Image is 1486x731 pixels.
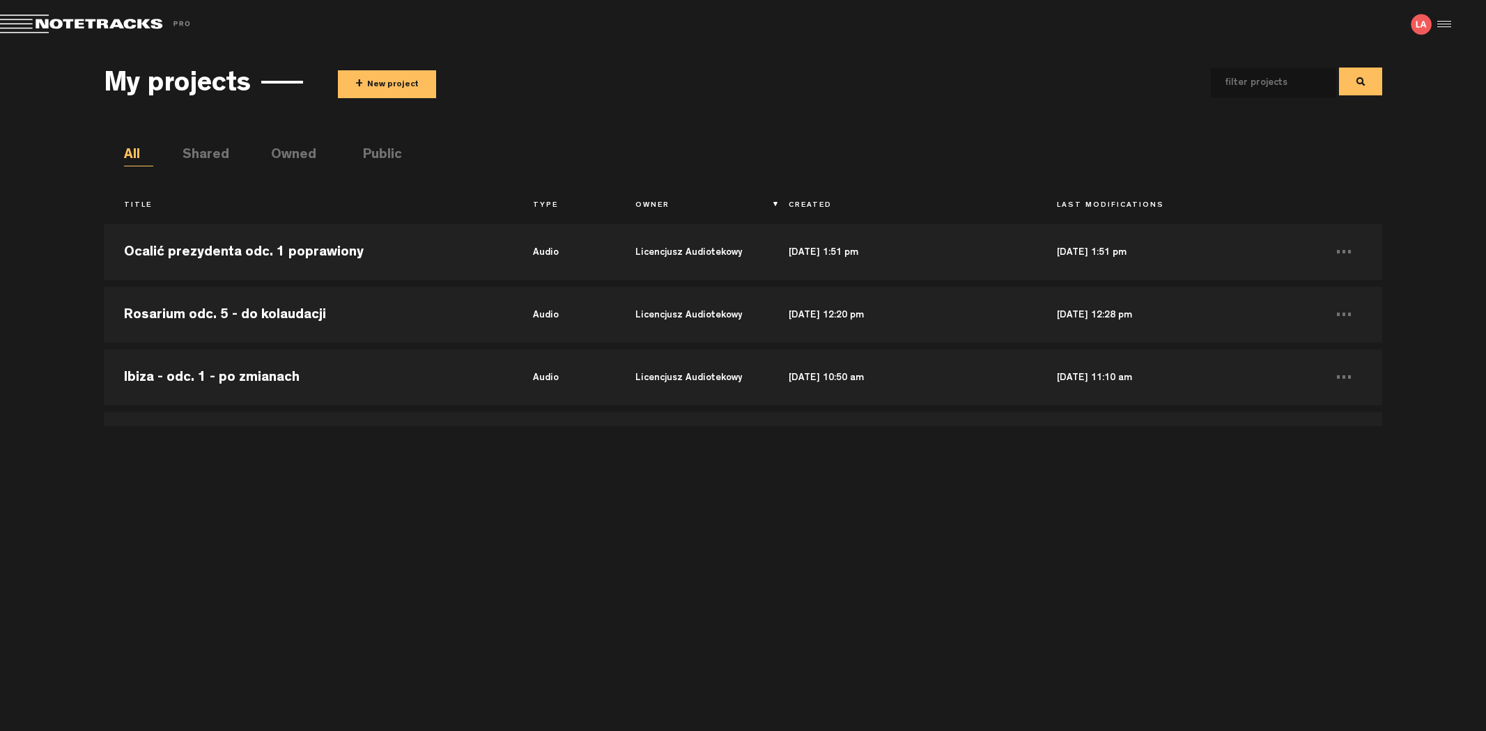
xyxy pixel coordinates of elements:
[104,409,513,471] td: Ibiza - odc. 8 - kolaudacja
[1306,221,1382,283] td: ...
[615,346,768,409] td: Licencjusz Audiotekowy
[104,70,251,101] h3: My projects
[1037,409,1305,471] td: [DATE] 8:47 am
[1306,409,1382,471] td: ...
[1037,346,1305,409] td: [DATE] 11:10 am
[513,346,615,409] td: audio
[1037,221,1305,283] td: [DATE] 1:51 pm
[1037,283,1305,346] td: [DATE] 12:28 pm
[1306,283,1382,346] td: ...
[768,346,1037,409] td: [DATE] 10:50 am
[104,221,513,283] td: Ocalić prezydenta odc. 1 poprawiony
[104,346,513,409] td: Ibiza - odc. 1 - po zmianach
[513,194,615,218] th: Type
[768,283,1037,346] td: [DATE] 12:20 pm
[104,194,513,218] th: Title
[1411,14,1432,35] img: letters
[271,146,300,166] li: Owned
[513,409,615,471] td: audio
[1211,68,1314,97] input: filter projects
[104,283,513,346] td: Rosarium odc. 5 - do kolaudacji
[355,77,363,93] span: +
[615,221,768,283] td: Licencjusz Audiotekowy
[768,221,1037,283] td: [DATE] 1:51 pm
[1037,194,1305,218] th: Last Modifications
[768,409,1037,471] td: [DATE] 8:41 am
[513,283,615,346] td: audio
[338,70,436,98] button: +New project
[768,194,1037,218] th: Created
[1306,346,1382,409] td: ...
[363,146,392,166] li: Public
[615,194,768,218] th: Owner
[615,283,768,346] td: Licencjusz Audiotekowy
[615,409,768,471] td: Licencjusz Audiotekowy
[124,146,153,166] li: All
[513,221,615,283] td: audio
[183,146,212,166] li: Shared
